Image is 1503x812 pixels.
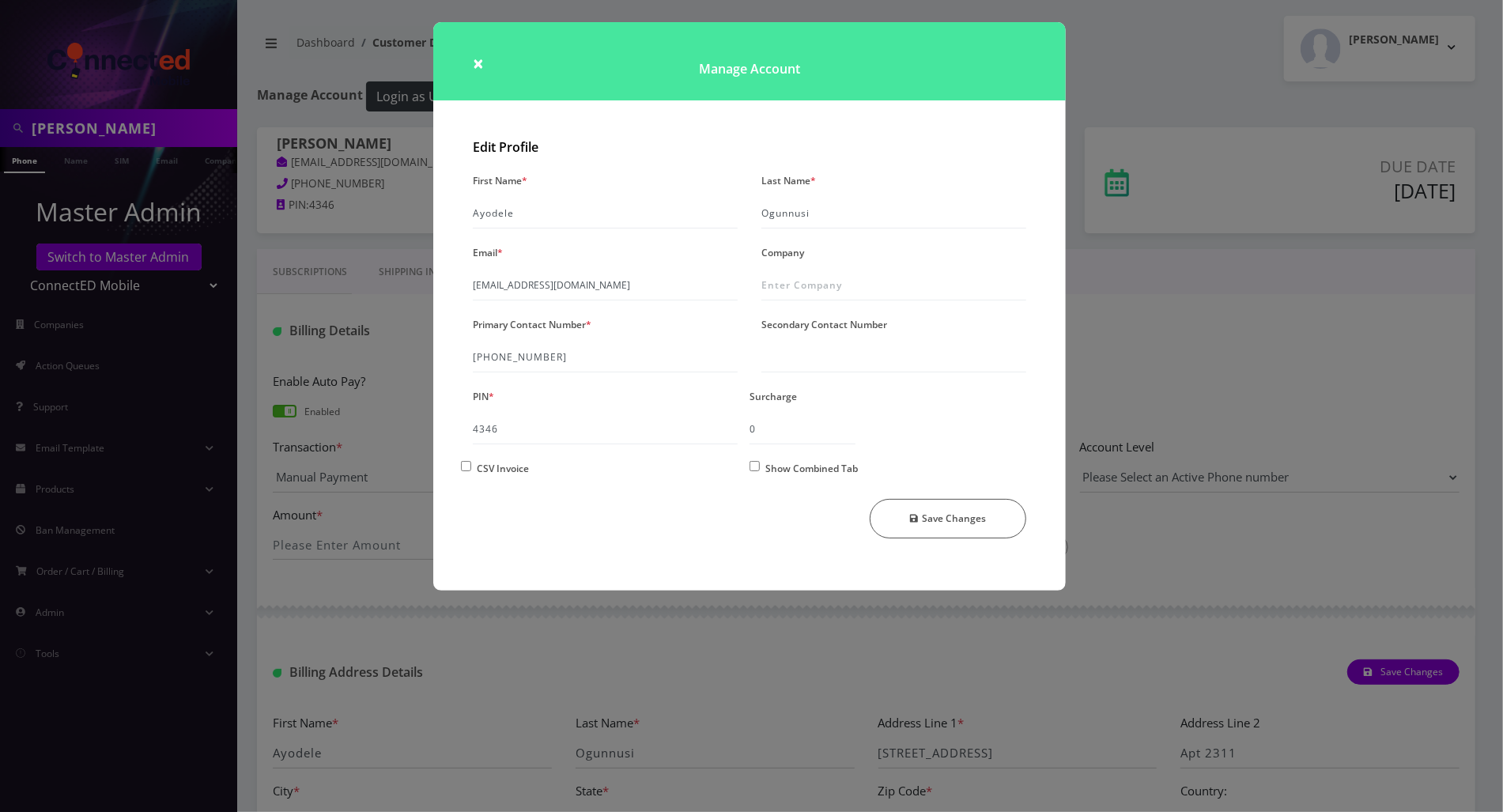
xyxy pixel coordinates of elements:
label: Primary Contact Number [473,313,591,336]
button: Close [473,54,484,73]
input: XXXX [473,414,738,444]
input: Enter Last Name [761,198,1026,228]
label: Email [473,241,503,264]
button: Save Changes [870,499,1027,538]
label: CSV Invoice [477,457,529,480]
label: Last Name [761,169,816,192]
label: Secondary Contact Number [761,313,887,336]
label: Show Combined Tab [765,457,858,480]
h1: Manage Account [433,22,1066,100]
span: × [473,50,484,76]
label: Surcharge [750,385,797,408]
label: PIN [473,385,494,408]
label: First Name [473,169,527,192]
input: Enter Company [761,270,1026,300]
input: Enter Email Address [473,270,738,300]
input: Enter First Name [473,198,738,228]
label: Company [761,241,804,264]
h2: Edit Profile [473,140,1026,155]
input: XX [750,414,855,444]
